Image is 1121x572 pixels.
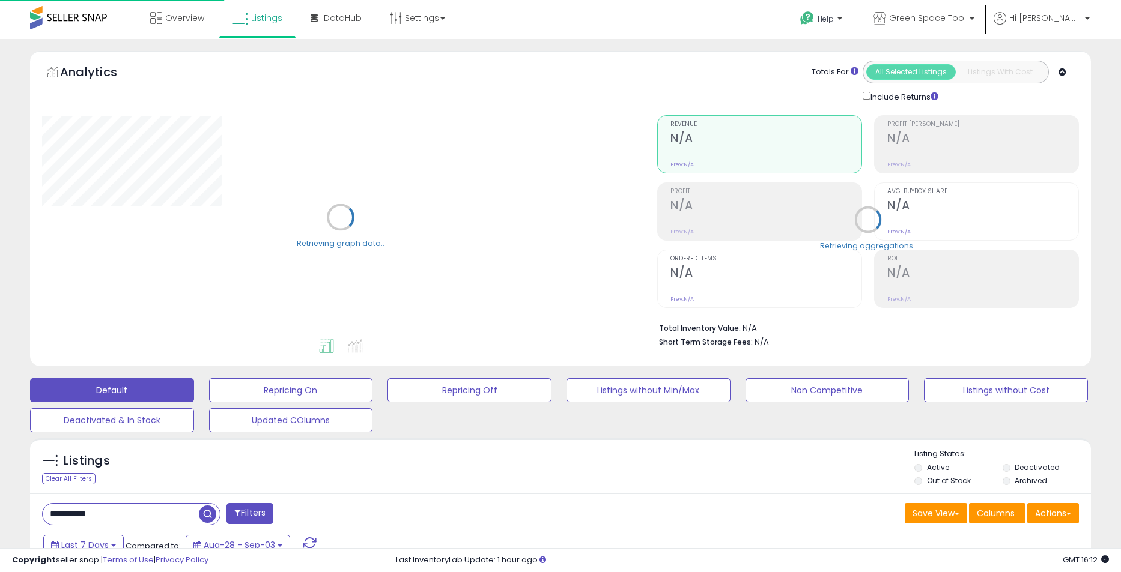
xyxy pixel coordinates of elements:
button: Listings without Min/Max [567,378,731,402]
span: Overview [165,12,204,24]
a: Terms of Use [103,554,154,565]
span: 2025-09-11 16:12 GMT [1063,554,1109,565]
div: Include Returns [854,89,953,103]
button: Actions [1027,503,1079,523]
label: Out of Stock [927,475,971,486]
span: Listings [251,12,282,24]
span: Help [818,14,834,24]
div: Retrieving graph data.. [297,238,384,248]
button: Save View [905,503,967,523]
span: Columns [977,507,1015,519]
span: Aug-28 - Sep-03 [204,539,275,551]
label: Deactivated [1015,462,1060,472]
button: Updated COlumns [209,408,373,432]
span: Last 7 Days [61,539,109,551]
button: All Selected Listings [866,64,956,80]
button: Listings without Cost [924,378,1088,402]
div: Last InventoryLab Update: 1 hour ago. [396,555,1109,566]
button: Repricing On [209,378,373,402]
button: Default [30,378,194,402]
button: Repricing Off [387,378,551,402]
button: Columns [969,503,1025,523]
h5: Listings [64,453,110,469]
button: Last 7 Days [43,535,124,555]
button: Filters [226,503,273,524]
div: seller snap | | [12,555,208,566]
strong: Copyright [12,554,56,565]
div: Clear All Filters [42,473,96,484]
a: Help [791,2,854,39]
span: Green Space Tool [889,12,966,24]
a: Hi [PERSON_NAME] [994,12,1090,39]
p: Listing States: [914,448,1090,460]
label: Active [927,462,949,472]
i: Get Help [800,11,815,26]
button: Deactivated & In Stock [30,408,194,432]
span: Compared to: [126,540,181,552]
div: Retrieving aggregations.. [820,240,917,251]
button: Aug-28 - Sep-03 [186,535,290,555]
label: Archived [1015,475,1047,486]
h5: Analytics [60,64,141,83]
button: Non Competitive [746,378,910,402]
span: DataHub [324,12,362,24]
a: Privacy Policy [156,554,208,565]
span: Hi [PERSON_NAME] [1009,12,1081,24]
div: Totals For [812,67,858,78]
button: Listings With Cost [955,64,1045,80]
